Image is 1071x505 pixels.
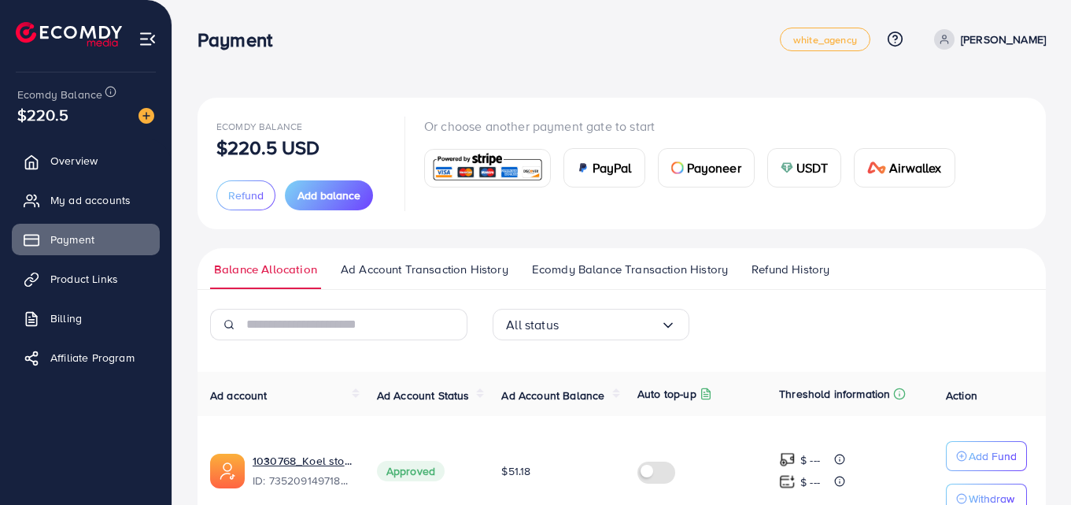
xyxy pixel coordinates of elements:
[637,384,696,403] p: Auto top-up
[658,148,755,188] a: cardPayoneer
[800,451,820,470] p: $ ---
[12,263,160,295] a: Product Links
[210,388,268,403] span: Ad account
[216,120,302,133] span: Ecomdy Balance
[961,30,1046,49] p: [PERSON_NAME]
[779,451,796,468] img: top-up amount
[752,261,829,278] span: Refund History
[50,232,94,247] span: Payment
[253,453,352,469] a: 1030768_Koel store_1711792217396
[50,310,82,326] span: Billing
[17,103,68,126] span: $220.5
[781,162,793,174] img: card
[210,454,245,488] img: ic-ads-acc.e4c84228.svg
[928,29,1046,50] a: [PERSON_NAME]
[12,184,160,216] a: My ad accounts
[430,151,545,185] img: card
[253,453,352,489] div: <span class='underline'>1030768_Koel store_1711792217396</span></br>7352091497182806017
[138,30,157,48] img: menu
[800,473,820,492] p: $ ---
[50,350,135,366] span: Affiliate Program
[793,35,857,45] span: white_agency
[532,261,728,278] span: Ecomdy Balance Transaction History
[501,388,604,403] span: Ad Account Balance
[12,224,160,255] a: Payment
[214,261,317,278] span: Balance Allocation
[889,158,941,177] span: Airwallex
[946,441,1027,471] button: Add Fund
[493,309,689,340] div: Search for option
[253,473,352,488] span: ID: 7352091497182806017
[767,148,842,188] a: cardUSDT
[216,138,320,157] p: $220.5 USD
[216,180,275,210] button: Refund
[506,313,559,337] span: All status
[969,447,1017,466] p: Add Fund
[17,87,102,102] span: Ecomdy Balance
[424,149,551,188] a: card
[12,145,160,176] a: Overview
[377,388,470,403] span: Ad Account Status
[50,271,118,287] span: Product Links
[341,261,508,278] span: Ad Account Transaction History
[796,158,829,177] span: USDT
[424,117,968,136] p: Or choose another payment gate to start
[12,303,160,334] a: Billing
[377,461,445,481] span: Approved
[780,28,870,51] a: white_agency
[779,473,796,490] img: top-up amount
[285,180,373,210] button: Add balance
[577,162,589,174] img: card
[687,158,741,177] span: Payoneer
[138,108,154,124] img: image
[854,148,955,188] a: cardAirwallex
[779,384,890,403] p: Threshold information
[50,153,98,169] span: Overview
[228,188,264,203] span: Refund
[559,313,660,337] input: Search for option
[501,463,530,479] span: $51.18
[671,162,684,174] img: card
[198,28,285,51] h3: Payment
[946,388,977,403] span: Action
[593,158,632,177] span: PayPal
[16,22,122,46] img: logo
[12,342,160,373] a: Affiliate Program
[297,188,360,203] span: Add balance
[867,162,886,174] img: card
[563,148,645,188] a: cardPayPal
[50,192,131,208] span: My ad accounts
